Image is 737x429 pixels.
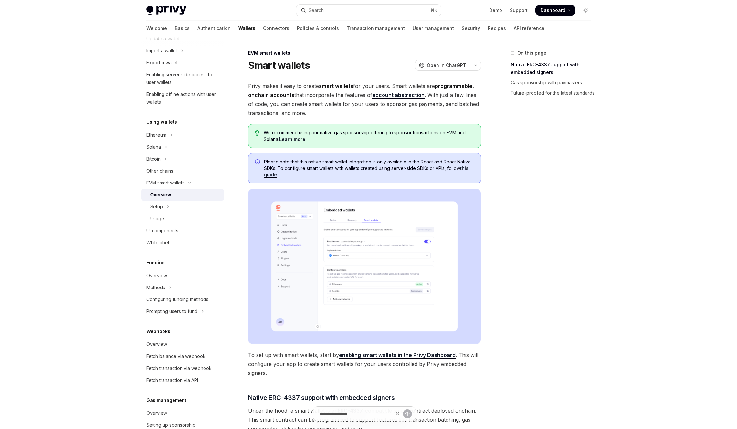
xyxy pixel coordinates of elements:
div: Fetch transaction via webhook [146,364,212,372]
a: Fetch transaction via webhook [141,362,224,374]
a: Gas sponsorship with paymasters [511,78,596,88]
a: Transaction management [347,21,405,36]
a: Configuring funding methods [141,294,224,305]
button: Toggle EVM smart wallets section [141,177,224,189]
a: Basics [175,21,190,36]
a: Welcome [146,21,167,36]
button: Toggle Ethereum section [141,129,224,141]
a: UI components [141,225,224,236]
h5: Using wallets [146,118,177,126]
span: Dashboard [541,7,565,14]
h5: Gas management [146,396,186,404]
a: Fetch balance via webhook [141,351,224,362]
div: Setup [150,203,163,211]
a: Other chains [141,165,224,177]
div: Overview [146,272,167,279]
button: Toggle Prompting users to fund section [141,306,224,317]
input: Ask a question... [320,407,393,421]
div: Other chains [146,167,173,175]
a: Security [462,21,480,36]
a: Support [510,7,528,14]
a: Native ERC-4337 support with embedded signers [511,59,596,78]
button: Open in ChatGPT [415,60,470,71]
svg: Tip [255,130,259,136]
a: API reference [514,21,544,36]
a: Overview [141,270,224,281]
span: Open in ChatGPT [427,62,466,68]
a: Overview [141,407,224,419]
a: Policies & controls [297,21,339,36]
div: Search... [309,6,327,14]
a: Learn more [279,136,305,142]
a: Usage [141,213,224,225]
div: Configuring funding methods [146,296,208,303]
a: Whitelabel [141,237,224,248]
span: On this page [517,49,546,57]
div: UI components [146,227,178,235]
div: EVM smart wallets [146,179,184,187]
button: Send message [403,409,412,418]
div: Overview [150,191,171,199]
div: Overview [146,409,167,417]
button: Toggle Methods section [141,282,224,293]
div: Ethereum [146,131,166,139]
strong: smart wallets [319,83,353,89]
a: Demo [489,7,502,14]
div: Export a wallet [146,59,178,67]
a: enabling smart wallets in the Privy Dashboard [339,352,456,359]
div: Whitelabel [146,239,169,246]
div: Fetch balance via webhook [146,352,205,360]
button: Toggle Bitcoin section [141,153,224,165]
h5: Funding [146,259,165,267]
button: Toggle Setup section [141,201,224,213]
a: account abstraction [372,92,425,99]
span: ⌘ K [430,8,437,13]
span: Please note that this native smart wallet integration is only available in the React and React Na... [264,159,474,178]
a: Connectors [263,21,289,36]
div: Fetch transaction via API [146,376,198,384]
div: Prompting users to fund [146,308,197,315]
a: Enabling offline actions with user wallets [141,89,224,108]
a: Fetch transaction via API [141,374,224,386]
button: Toggle Solana section [141,141,224,153]
a: Wallets [238,21,255,36]
div: EVM smart wallets [248,50,481,56]
a: Export a wallet [141,57,224,68]
button: Toggle Import a wallet section [141,45,224,57]
div: Usage [150,215,164,223]
button: Open search [296,5,441,16]
span: Native ERC-4337 support with embedded signers [248,393,395,402]
a: Recipes [488,21,506,36]
svg: Info [255,159,261,166]
img: light logo [146,6,186,15]
img: Sample enable smart wallets [248,189,481,344]
a: Enabling server-side access to user wallets [141,69,224,88]
div: Methods [146,284,165,291]
h5: Webhooks [146,328,170,335]
div: Overview [146,340,167,348]
a: Authentication [197,21,231,36]
h1: Smart wallets [248,59,310,71]
div: Setting up sponsorship [146,421,195,429]
a: Overview [141,339,224,350]
a: Overview [141,189,224,201]
span: To set up with smart wallets, start by . This will configure your app to create smart wallets for... [248,351,481,378]
div: Bitcoin [146,155,161,163]
span: We recommend using our native gas sponsorship offering to sponsor transactions on EVM and Solana. [264,130,474,142]
div: Solana [146,143,161,151]
a: User management [413,21,454,36]
div: Enabling offline actions with user wallets [146,90,220,106]
span: Privy makes it easy to create for your users. Smart wallets are that incorporate the features of ... [248,81,481,118]
a: Dashboard [535,5,575,16]
div: Enabling server-side access to user wallets [146,71,220,86]
a: Future-proofed for the latest standards [511,88,596,98]
div: Import a wallet [146,47,177,55]
button: Toggle dark mode [581,5,591,16]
